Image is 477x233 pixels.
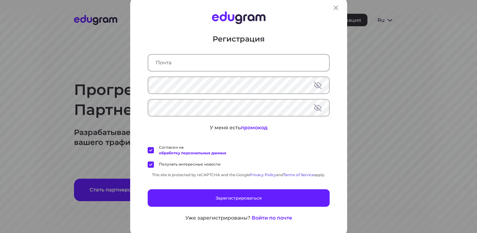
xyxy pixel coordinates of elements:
[283,172,314,177] a: Terms of Service
[159,150,226,155] a: обработку персональных данных
[148,34,330,44] p: Регистрация
[148,172,330,177] div: This site is protected by reCAPTCHA and the Google and apply.
[148,124,330,131] p: У меня есть
[241,124,268,130] span: промокод
[148,144,226,156] label: Согласен на
[148,54,329,71] input: Почта
[251,214,292,221] button: Войти по почте
[148,189,330,206] button: Зарегистрироваться
[148,161,220,167] label: Получать интересные новости
[185,214,250,221] p: Уже зарегистрированы?
[250,172,276,177] a: Privacy Policy
[212,12,265,24] img: Edugram Logo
